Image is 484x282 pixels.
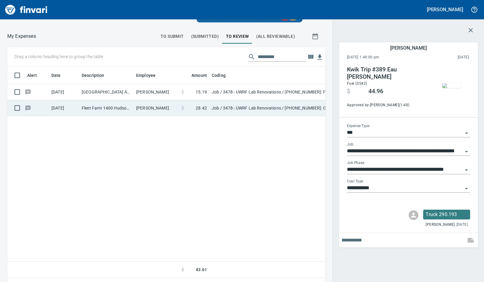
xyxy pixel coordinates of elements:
[456,222,468,228] span: [DATE]
[184,72,207,79] span: Amount
[212,72,226,79] span: Coding
[462,147,471,156] button: Open
[347,180,363,183] label: Cost Type
[256,33,295,40] span: (All Reviewable)
[196,105,207,111] span: 28.42
[7,33,36,40] nav: breadcrumb
[425,5,465,14] button: [PERSON_NAME]
[306,29,325,44] button: Show transactions within a particular date range
[27,72,37,79] span: Alert
[390,45,427,51] h5: [PERSON_NAME]
[25,90,31,94] span: Has messages
[191,33,219,40] span: (Submitted)
[226,33,249,40] span: To Review
[161,33,184,40] span: To Submit
[418,54,469,61] span: This charge was settled by the merchant and appears on the 2025/08/23 statement.
[347,124,369,128] label: Expense Type
[136,72,155,79] span: Employee
[196,267,207,273] span: 43.61
[347,66,429,80] h4: Kwik Trip #389 Eau [PERSON_NAME]
[49,100,79,116] td: [DATE]
[196,89,207,95] span: 15.19
[347,81,367,86] span: Fuel (5542)
[79,84,134,100] td: [GEOGRAPHIC_DATA] Ace [GEOGRAPHIC_DATA] [GEOGRAPHIC_DATA]
[4,2,49,17] img: Finvari
[427,6,463,13] h5: [PERSON_NAME]
[51,72,69,79] span: Date
[315,53,324,62] button: Download Table
[136,72,163,79] span: Employee
[306,52,315,61] button: Choose columns to display
[27,72,45,79] span: Alert
[7,33,36,40] p: My Expenses
[49,84,79,100] td: [DATE]
[462,184,471,193] button: Open
[82,72,104,79] span: Description
[347,88,350,95] span: $
[347,161,364,165] label: Job Phase
[209,100,361,116] td: Job / 3478-: UWRF Lab Renovations / [PHONE_NUMBER]: CMU New Footings / 2: Material
[191,72,207,79] span: Amount
[442,83,462,88] img: receipts%2Fmarketjohnson%2F2025-08-20%2FYGIYvQWg1mTEuqzP2QLtXTCiMju1__CRnAyYfn4YkKdXPpBcrt_thumb.jpg
[209,84,361,100] td: Job / 3478-: UWRF Lab Renovations / [PHONE_NUMBER]: Fuel for General Conditions/CM Equipment / 8:...
[181,105,184,111] span: $
[181,89,184,95] span: $
[347,143,353,146] label: Job
[462,129,471,137] button: Open
[462,166,471,174] button: Open
[463,23,478,38] button: Close transaction
[82,72,112,79] span: Description
[134,84,179,100] td: [PERSON_NAME]
[426,222,455,228] span: [PERSON_NAME]
[347,102,429,108] span: Approved by: [PERSON_NAME] ( 1-48 )
[426,211,468,218] p: Truck 290.193
[25,106,31,110] span: Has messages
[134,100,179,116] td: [PERSON_NAME]
[79,100,134,116] td: Fleet Farm 1400 Hudson [GEOGRAPHIC_DATA]
[368,88,383,95] span: 44.96
[463,233,478,248] span: This records your note into the expense. If you would like to send a message to an employee inste...
[15,54,103,60] p: Drag a column heading here to group the table
[347,54,418,61] span: [DATE] 1:48:00 pm
[181,267,184,273] span: $
[212,72,234,79] span: Coding
[51,72,61,79] span: Date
